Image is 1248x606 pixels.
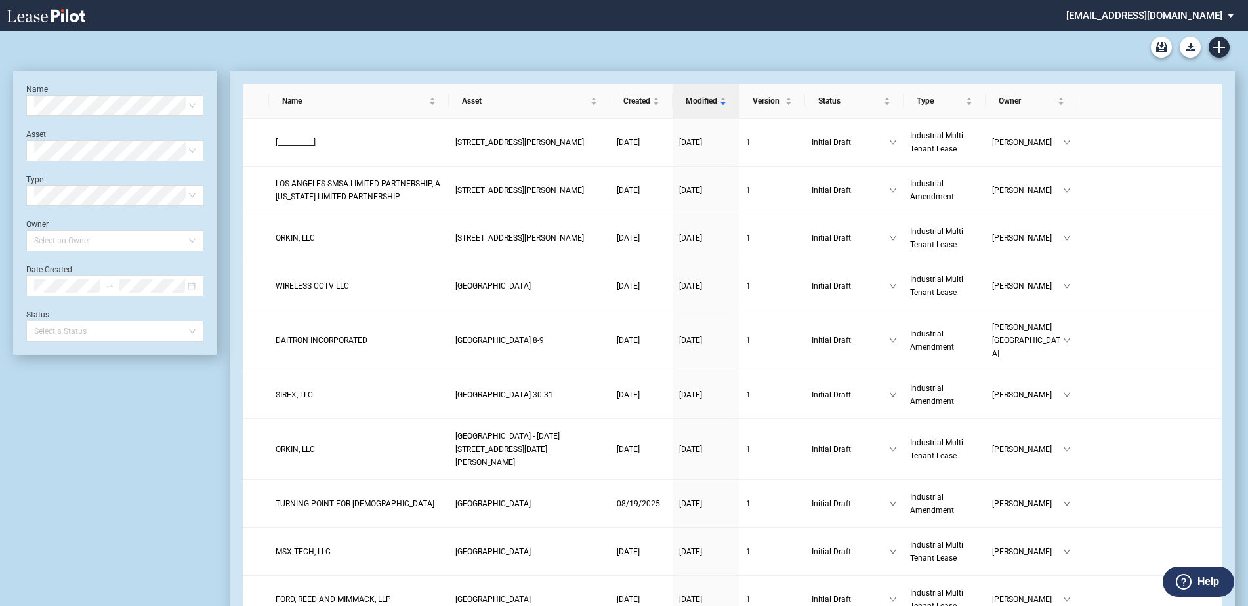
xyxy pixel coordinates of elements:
a: 1 [746,497,799,510]
th: Status [805,84,904,119]
a: FORD, REED AND MIMMACK, LLP [276,593,442,606]
span: 790 East Harrison Street [455,186,584,195]
a: Industrial Amendment [910,177,979,203]
a: Industrial Amendment [910,327,979,353]
a: [DATE] [617,279,666,293]
span: to [105,281,114,291]
span: [PERSON_NAME] [992,232,1063,245]
span: WIRELESS CCTV LLC [276,281,349,291]
span: Asset [462,94,588,108]
span: Dupont Industrial Center [455,281,531,291]
a: [DATE] [679,388,733,401]
span: TURNING POINT FOR GOD [276,499,434,508]
a: 1 [746,545,799,558]
span: Initial Draft [812,497,889,510]
span: [DATE] [679,138,702,147]
span: Dow Business Center [455,595,531,604]
span: [PERSON_NAME] [992,545,1063,558]
span: Industrial Amendment [910,384,954,406]
span: Industrial Amendment [910,179,954,201]
span: [DATE] [679,445,702,454]
span: 100 Anderson Avenue [455,138,584,147]
a: Industrial Multi Tenant Lease [910,129,979,155]
span: down [889,391,897,399]
a: [DATE] [617,184,666,197]
span: Type [917,94,963,108]
a: [STREET_ADDRESS][PERSON_NAME] [455,184,604,197]
span: 268 & 270 Lawrence Avenue [455,233,584,243]
span: Initial Draft [812,279,889,293]
span: [PERSON_NAME] [992,184,1063,197]
span: [PERSON_NAME] [992,136,1063,149]
span: down [1063,548,1071,555]
span: down [889,336,897,344]
span: down [1063,500,1071,508]
span: [___________] [276,138,316,147]
span: Wilsonville Business Center Buildings 30-31 [455,390,553,399]
span: Industrial Multi Tenant Lease [910,540,963,563]
a: [DATE] [679,184,733,197]
span: LOS ANGELES SMSA LIMITED PARTNERSHIP, A CALIFORNIA LIMITED PARTNERSHIP [276,179,440,201]
span: Initial Draft [812,232,889,245]
a: ORKIN, LLC [276,232,442,245]
th: Type [904,84,986,119]
span: down [1063,234,1071,242]
span: Initial Draft [812,334,889,347]
span: down [1063,596,1071,603]
span: [DATE] [679,547,702,556]
span: down [889,138,897,146]
a: [GEOGRAPHIC_DATA] [455,545,604,558]
span: [PERSON_NAME] [992,593,1063,606]
span: Dupont Industrial Center [455,499,531,508]
span: 08/19/2025 [617,499,660,508]
span: [DATE] [617,547,640,556]
a: Industrial Multi Tenant Lease [910,538,979,565]
span: Initial Draft [812,443,889,456]
a: [GEOGRAPHIC_DATA] [455,593,604,606]
span: SIREX, LLC [276,390,313,399]
span: [DATE] [617,595,640,604]
span: Industrial Multi Tenant Lease [910,438,963,460]
span: MSX TECH, LLC [276,547,331,556]
span: Initial Draft [812,136,889,149]
label: Owner [26,220,49,229]
a: [DATE] [617,388,666,401]
a: [DATE] [617,232,666,245]
a: [DATE] [679,545,733,558]
a: [DATE] [679,279,733,293]
a: [DATE] [617,545,666,558]
a: [GEOGRAPHIC_DATA] - [DATE][STREET_ADDRESS][DATE][PERSON_NAME] [455,430,604,469]
a: 1 [746,334,799,347]
a: [DATE] [679,334,733,347]
span: 1 [746,186,751,195]
span: [PERSON_NAME] [992,388,1063,401]
th: Created [610,84,673,119]
label: Name [26,85,48,94]
a: Industrial Multi Tenant Lease [910,225,979,251]
span: [DATE] [679,233,702,243]
span: Owner [999,94,1055,108]
span: [DATE] [679,186,702,195]
span: 1 [746,281,751,291]
span: [PERSON_NAME] [992,443,1063,456]
span: ORKIN, LLC [276,445,315,454]
a: 1 [746,279,799,293]
a: [GEOGRAPHIC_DATA] [455,497,604,510]
span: down [889,234,897,242]
span: [DATE] [617,281,640,291]
span: 1 [746,233,751,243]
a: [GEOGRAPHIC_DATA] [455,279,604,293]
a: WIRELESS CCTV LLC [276,279,442,293]
label: Date Created [26,265,72,274]
span: [DATE] [679,390,702,399]
label: Type [26,175,43,184]
span: down [889,282,897,290]
a: DAITRON INCORPORATED [276,334,442,347]
span: Name [282,94,426,108]
span: Industrial Multi Tenant Lease [910,227,963,249]
span: down [889,445,897,453]
span: swap-right [105,281,114,291]
a: [DATE] [679,443,733,456]
a: 1 [746,232,799,245]
span: [DATE] [617,233,640,243]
